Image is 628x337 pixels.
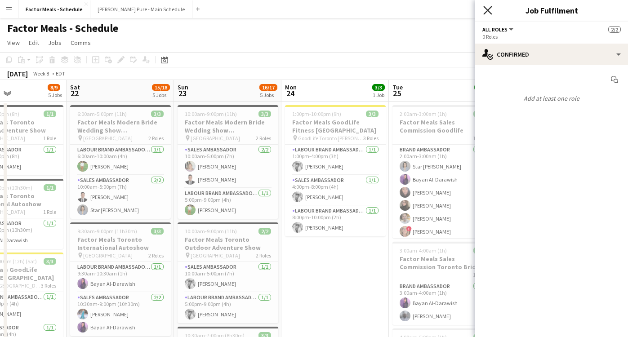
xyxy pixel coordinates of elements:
span: 6:00am-5:00pm (11h) [77,111,127,117]
span: Week 8 [30,70,52,77]
span: [GEOGRAPHIC_DATA] [83,252,133,259]
app-job-card: 10:00am-9:00pm (11h)3/3Factor Meals Modern Bride Wedding Show [GEOGRAPHIC_DATA] [GEOGRAPHIC_DATA]... [178,105,278,219]
app-card-role: Sales Ambassador2/210:30am-9:00pm (10h30m)[PERSON_NAME]Bayan Al-Darawish [70,293,171,336]
div: 0 Roles [482,33,621,40]
div: 5 Jobs [152,92,169,98]
span: [GEOGRAPHIC_DATA] [83,135,133,142]
app-card-role: Labour Brand Ambassadors1/15:00pm-9:00pm (4h)[PERSON_NAME] [178,293,278,323]
p: Add at least one role [475,91,628,106]
app-job-card: 9:30am-9:00pm (11h30m)3/3Factor Meals Toronto International Autoshow [GEOGRAPHIC_DATA]2 RolesLabo... [70,222,171,336]
span: 24 [284,88,297,98]
span: 25 [391,88,403,98]
app-job-card: 6:00am-5:00pm (11h)3/3Factor Meals Modern Bride Wedding Show [GEOGRAPHIC_DATA] [GEOGRAPHIC_DATA]2... [70,105,171,219]
div: [DATE] [7,69,28,78]
span: GoodLife Toronto [PERSON_NAME] and [GEOGRAPHIC_DATA] [298,135,363,142]
span: 1 Role [473,271,486,278]
span: 2 Roles [148,135,164,142]
span: 10:00am-9:00pm (11h) [185,228,237,235]
app-card-role: Labour Brand Ambassadors1/16:00am-10:00am (4h)[PERSON_NAME] [70,145,171,175]
span: 2/2 [258,228,271,235]
app-card-role: Labour Brand Ambassadors1/11:00pm-4:00pm (3h)[PERSON_NAME] [285,145,386,175]
span: 1/1 [44,184,56,191]
button: All roles [482,26,515,33]
span: 2 Roles [148,252,164,259]
div: 5 Jobs [260,92,277,98]
span: 2/2 [473,247,486,254]
h3: Factor Meals Modern Bride Wedding Show [GEOGRAPHIC_DATA] [178,118,278,134]
span: 9:30am-9:00pm (11h30m) [77,228,137,235]
app-card-role: Sales Ambassador1/14:00pm-8:00pm (4h)[PERSON_NAME] [285,175,386,206]
app-card-role: Brand Ambassador7/72:00am-3:00am (1h)Star [PERSON_NAME]Bayan Al-Darawish[PERSON_NAME][PERSON_NAME... [392,145,493,253]
app-card-role: Labour Brand Ambassadors1/18:00pm-10:00pm (2h)[PERSON_NAME] [285,206,386,236]
span: 1 Role [43,208,56,215]
span: 3/3 [258,111,271,117]
span: 2 Roles [256,252,271,259]
a: View [4,37,23,49]
h1: Factor Meals - Schedule [7,22,118,35]
span: 1 Role [473,135,486,142]
span: Sat [70,83,80,91]
span: 3 Roles [363,135,379,142]
span: Mon [285,83,297,91]
span: 3 Roles [41,282,56,289]
h3: Factor Meals Sales Commission Goodlife [392,118,493,134]
span: 3/3 [44,258,56,265]
div: Confirmed [475,44,628,65]
a: Edit [25,37,43,49]
span: 15/18 [152,84,170,91]
h3: Factor Meals Toronto International Autoshow [70,235,171,252]
span: View [7,39,20,47]
span: 3/3 [366,111,379,117]
app-card-role: Brand Ambassador2/23:00am-4:00am (1h)Bayan Al-Darawish[PERSON_NAME] [392,281,493,325]
span: 23 [176,88,188,98]
h3: Factor Meals Sales Commission Toronto Bridal Show [392,255,493,271]
app-card-role: Sales Ambassador1/110:00am-5:00pm (7h)[PERSON_NAME] [178,262,278,293]
div: 7 Jobs [475,92,492,98]
app-card-role: Labour Brand Ambassadors1/19:30am-10:30am (1h)Bayan Al-Darawish [70,262,171,293]
span: Comms [71,39,91,47]
span: 2 Roles [256,135,271,142]
span: Edit [29,39,39,47]
span: Jobs [48,39,62,47]
span: Sun [178,83,188,91]
app-card-role: Sales Ambassador2/210:00am-5:00pm (7h)[PERSON_NAME]Star [PERSON_NAME] [70,175,171,219]
span: 1 Role [43,135,56,142]
span: [GEOGRAPHIC_DATA] [191,135,240,142]
h3: Factor Meals GoodLife Fitness [GEOGRAPHIC_DATA] [285,118,386,134]
app-job-card: 1:00pm-10:00pm (9h)3/3Factor Meals GoodLife Fitness [GEOGRAPHIC_DATA] GoodLife Toronto [PERSON_NA... [285,105,386,236]
app-job-card: 3:00am-4:00am (1h)2/2Factor Meals Sales Commission Toronto Bridal Show1 RoleBrand Ambassador2/23:... [392,242,493,325]
app-job-card: 2:00am-3:00am (1h)7/7Factor Meals Sales Commission Goodlife1 RoleBrand Ambassador7/72:00am-3:00am... [392,105,493,238]
a: Jobs [45,37,65,49]
a: Comms [67,37,94,49]
span: 10:00am-9:00pm (11h) [185,111,237,117]
h3: Factor Meals Toronto Outdoor Adventure Show [178,235,278,252]
h3: Factor Meals Modern Bride Wedding Show [GEOGRAPHIC_DATA] [70,118,171,134]
div: 1 Job [373,92,384,98]
span: 3/3 [372,84,385,91]
span: 1:00pm-10:00pm (9h) [292,111,341,117]
span: 18/18 [474,84,492,91]
span: 2:00am-3:00am (1h) [400,111,447,117]
button: Factor Meals - Schedule [18,0,90,18]
span: 3/3 [151,111,164,117]
span: 3:00am-4:00am (1h) [400,247,447,254]
span: 3/3 [151,228,164,235]
span: 22 [69,88,80,98]
span: Tue [392,83,403,91]
span: All roles [482,26,508,33]
button: [PERSON_NAME] Pure - Main Schedule [90,0,192,18]
span: ! [406,226,412,231]
app-card-role: Sales Ambassador2/210:00am-5:00pm (7h)[PERSON_NAME][PERSON_NAME] [178,145,278,188]
app-card-role: Labour Brand Ambassadors1/15:00pm-9:00pm (4h)[PERSON_NAME] [178,188,278,219]
h3: Job Fulfilment [475,4,628,16]
span: 8/9 [48,84,60,91]
span: 16/17 [259,84,277,91]
app-job-card: 10:00am-9:00pm (11h)2/2Factor Meals Toronto Outdoor Adventure Show [GEOGRAPHIC_DATA]2 RolesSales ... [178,222,278,323]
